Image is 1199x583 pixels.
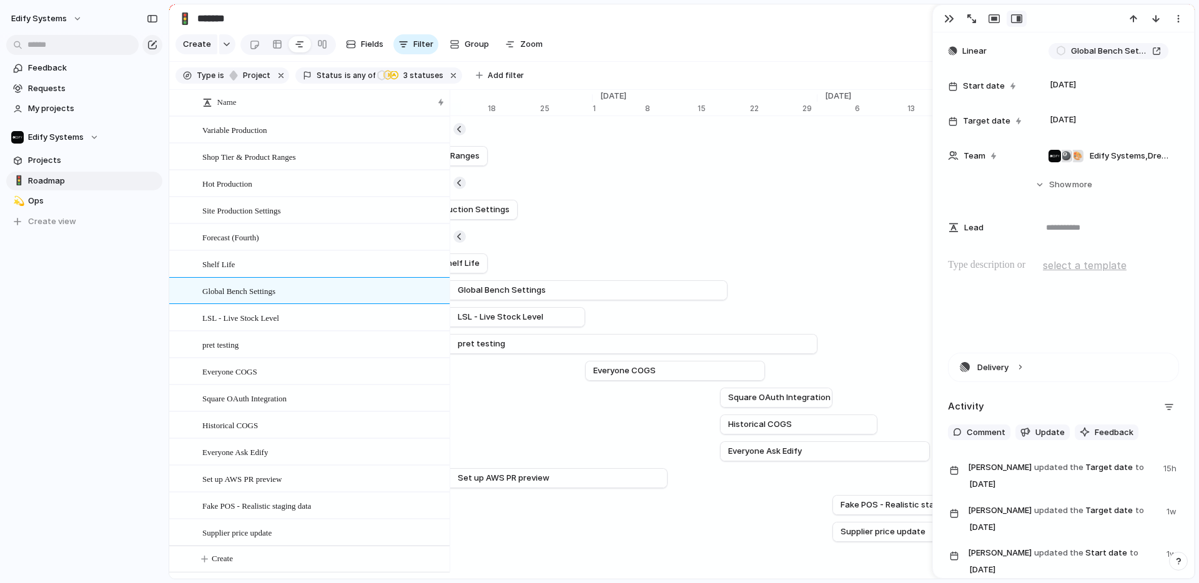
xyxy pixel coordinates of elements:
a: Square OAuth Integration [728,388,824,407]
span: Feedback [28,62,158,74]
button: Create [182,546,469,572]
span: [PERSON_NAME] [968,504,1032,517]
button: Edify Systems [6,128,162,147]
span: Filter [413,38,433,51]
a: 🚦Roadmap [6,172,162,190]
div: 🎱 [1060,150,1072,162]
button: Update [1015,424,1070,441]
span: Type [197,70,215,81]
span: Historical COGS [202,418,258,432]
span: Historical COGS [728,418,792,431]
span: Everyone Ask Edify [728,445,802,458]
span: select a template [1043,258,1127,273]
span: Forecast (Fourth) [202,230,259,244]
span: Start date [963,80,1005,92]
span: to [1135,504,1144,517]
span: My projects [28,102,158,115]
a: Fake POS - Realistic staging data [841,496,1004,514]
span: [DATE] [966,477,999,492]
span: Global Bench Settings [458,284,546,296]
span: Start date [968,546,1159,579]
button: Comment [948,424,1010,441]
span: Lead [964,222,984,234]
span: Global Bench Settings [1071,45,1147,57]
button: Create [175,34,217,54]
span: project [239,70,270,81]
span: [DATE] [593,90,634,102]
span: is [345,70,351,81]
a: Supplier price update [841,522,1004,541]
span: [PERSON_NAME] [968,461,1032,474]
span: statuses [400,70,443,81]
span: Square OAuth Integration [202,391,287,405]
a: Everyone Ask Edify [728,442,922,461]
span: Create [212,552,233,565]
a: Global Bench Settings [398,281,719,300]
div: 1 [593,103,645,114]
span: Hot Production [202,176,252,190]
a: Global Bench Settings [1049,43,1168,59]
span: [DATE] [1047,77,1080,92]
span: Requests [28,82,158,95]
a: Requests [6,79,162,98]
span: Shop Tier & Product Ranges [202,149,296,164]
span: Everyone COGS [202,364,257,378]
button: Edify Systems [6,9,89,29]
span: Fields [361,38,383,51]
div: 25 [540,103,593,114]
span: Edify Systems , Dreams & Aspirations , Design [1090,150,1168,162]
div: 13 [907,103,960,114]
span: Team [964,150,985,162]
div: 6 [855,103,907,114]
span: Target date [968,460,1156,493]
a: 💫Ops [6,192,162,210]
span: Status [317,70,342,81]
span: Ops [28,195,158,207]
span: 15h [1163,460,1179,475]
span: [DATE] [1047,112,1080,127]
span: Group [465,38,489,51]
h2: Activity [948,399,984,414]
span: [DATE] [817,90,859,102]
span: Target date [963,115,1010,127]
span: to [1135,461,1144,474]
span: [DATE] [966,520,999,535]
span: Fake POS - Realistic staging data [841,499,972,511]
span: 1w [1167,503,1179,518]
span: Square OAuth Integration [728,391,831,404]
button: is [215,69,227,82]
span: Site Production Settings [412,203,510,216]
span: Comment [967,426,1005,439]
button: 🚦 [175,9,195,29]
span: Update [1035,426,1065,439]
span: Show [1049,179,1072,191]
span: Global Bench Settings [202,283,275,298]
span: pret testing [458,338,505,350]
button: Showmore [948,174,1179,196]
a: My projects [6,99,162,118]
span: Fake POS - Realistic staging data [202,498,311,512]
div: 💫 [13,194,22,208]
span: more [1072,179,1092,191]
span: LSL - Live Stock Level [458,311,543,323]
button: Filter [393,34,438,54]
span: Supplier price update [841,526,925,538]
span: updated the [1034,461,1083,474]
button: Create view [6,212,162,231]
span: Target date [968,503,1159,536]
span: LSL - Live Stock Level [202,310,279,325]
span: Add filter [488,70,524,81]
button: project [225,69,273,82]
button: Fields [341,34,388,54]
span: Edify Systems [11,12,67,25]
span: 3 [400,71,410,80]
button: Add filter [468,67,531,84]
span: Shelf Life [442,257,480,270]
span: updated the [1034,504,1083,517]
div: 🚦 [13,174,22,188]
span: to [1130,547,1138,559]
span: Set up AWS PR preview [202,471,282,486]
span: Projects [28,154,158,167]
button: isany of [342,69,378,82]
